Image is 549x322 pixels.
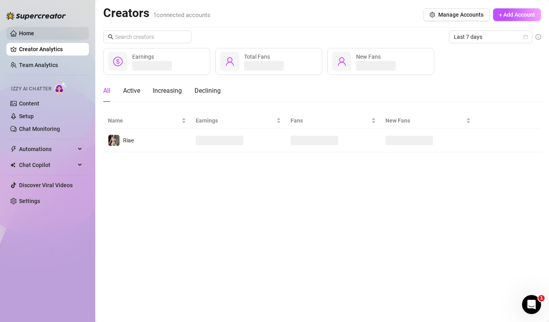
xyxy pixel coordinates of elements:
[153,11,210,19] span: 1 connected accounts
[385,116,464,125] span: New Fans
[244,54,270,60] span: Total Fans
[10,146,17,152] span: thunderbolt
[196,116,275,125] span: Earnings
[19,143,75,155] span: Automations
[286,113,381,128] th: Fans
[123,137,134,144] span: Riae
[115,33,180,41] input: Search creators
[19,126,60,132] a: Chat Monitoring
[11,85,51,93] span: Izzy AI Chatter
[19,182,73,188] a: Discover Viral Videos
[103,6,210,21] h2: Creators
[291,116,370,125] span: Fans
[54,82,67,94] img: AI Chatter
[523,34,528,39] span: calendar
[499,11,535,18] span: + Add Account
[108,34,114,40] span: search
[132,54,154,60] span: Earnings
[19,62,58,68] a: Team Analytics
[108,116,180,125] span: Name
[10,162,15,168] img: Chat Copilot
[19,100,39,107] a: Content
[19,159,75,171] span: Chat Copilot
[123,86,140,96] div: Active
[19,198,40,204] a: Settings
[438,11,484,18] span: Manage Accounts
[423,8,490,21] button: Manage Accounts
[430,12,435,17] span: setting
[195,86,221,96] div: Declining
[538,295,545,301] span: 1
[381,113,476,128] th: New Fans
[225,57,235,66] span: user
[493,8,541,21] button: + Add Account
[191,113,286,128] th: Earnings
[6,12,66,20] img: logo-BBDzfeDw.svg
[19,30,34,36] a: Home
[356,54,381,60] span: New Fans
[522,295,541,314] iframe: Intercom live chat
[536,34,541,40] span: info-circle
[19,113,34,119] a: Setup
[337,57,347,66] span: user
[103,113,191,128] th: Name
[19,43,83,56] a: Creator Analytics
[153,86,182,96] div: Increasing
[113,57,123,66] span: dollar-circle
[454,31,528,43] span: Last 7 days
[103,86,110,96] div: All
[108,135,119,146] img: Riae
